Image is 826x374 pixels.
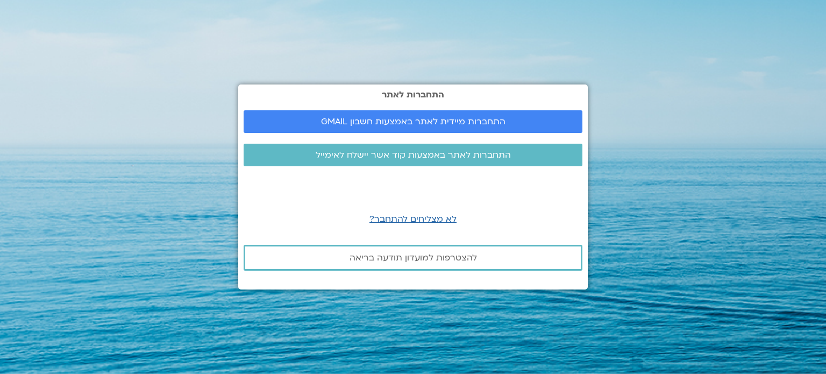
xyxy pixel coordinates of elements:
a: התחברות מיידית לאתר באמצעות חשבון GMAIL [244,110,582,133]
a: התחברות לאתר באמצעות קוד אשר יישלח לאימייל [244,144,582,166]
span: התחברות מיידית לאתר באמצעות חשבון GMAIL [321,117,505,126]
a: לא מצליחים להתחבר? [369,213,457,225]
h2: התחברות לאתר [244,90,582,100]
a: להצטרפות למועדון תודעה בריאה [244,245,582,271]
span: להצטרפות למועדון תודעה בריאה [350,253,477,263]
span: התחברות לאתר באמצעות קוד אשר יישלח לאימייל [316,150,511,160]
